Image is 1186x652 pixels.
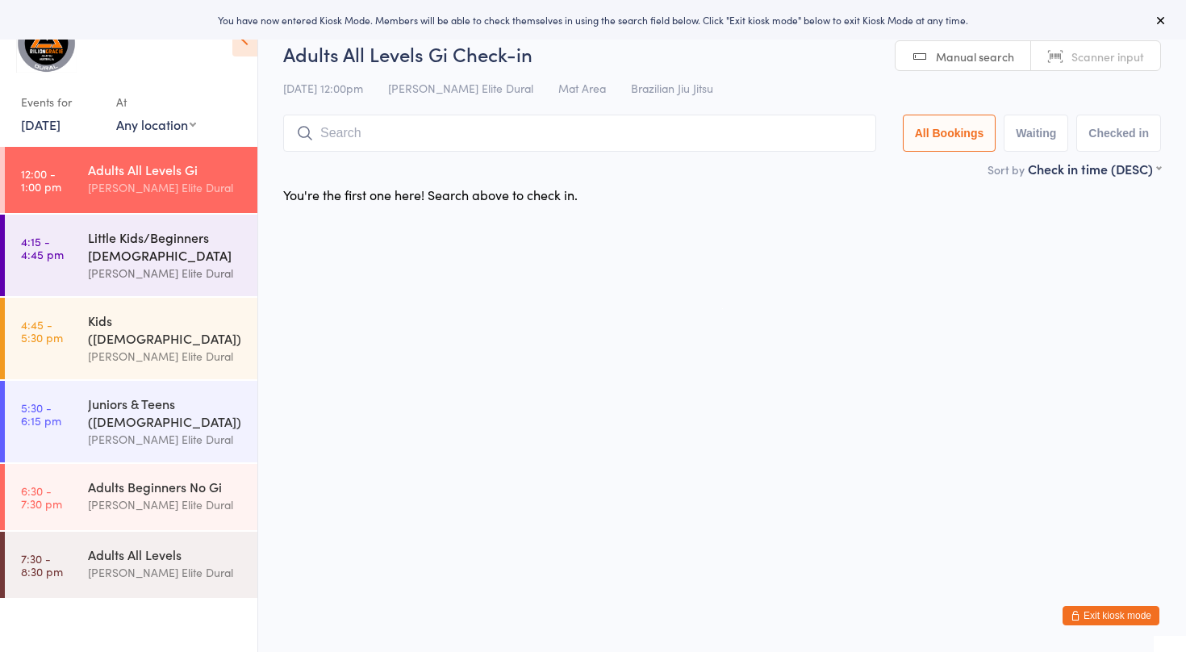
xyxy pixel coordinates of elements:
[631,80,713,96] span: Brazilian Jiu Jitsu
[5,147,257,213] a: 12:00 -1:00 pmAdults All Levels Gi[PERSON_NAME] Elite Dural
[5,532,257,598] a: 7:30 -8:30 pmAdults All Levels[PERSON_NAME] Elite Dural
[388,80,533,96] span: [PERSON_NAME] Elite Dural
[903,115,996,152] button: All Bookings
[21,235,64,261] time: 4:15 - 4:45 pm
[16,12,77,73] img: Gracie Elite Jiu Jitsu Dural
[5,215,257,296] a: 4:15 -4:45 pmLittle Kids/Beginners [DEMOGRAPHIC_DATA][PERSON_NAME] Elite Dural
[5,464,257,530] a: 6:30 -7:30 pmAdults Beginners No Gi[PERSON_NAME] Elite Dural
[88,228,244,264] div: Little Kids/Beginners [DEMOGRAPHIC_DATA]
[21,89,100,115] div: Events for
[988,161,1025,178] label: Sort by
[88,264,244,282] div: [PERSON_NAME] Elite Dural
[1071,48,1144,65] span: Scanner input
[283,40,1161,67] h2: Adults All Levels Gi Check-in
[21,552,63,578] time: 7:30 - 8:30 pm
[116,89,196,115] div: At
[116,115,196,133] div: Any location
[88,478,244,495] div: Adults Beginners No Gi
[88,430,244,449] div: [PERSON_NAME] Elite Dural
[88,311,244,347] div: Kids ([DEMOGRAPHIC_DATA])
[5,298,257,379] a: 4:45 -5:30 pmKids ([DEMOGRAPHIC_DATA])[PERSON_NAME] Elite Dural
[21,318,63,344] time: 4:45 - 5:30 pm
[1063,606,1159,625] button: Exit kiosk mode
[1028,160,1161,178] div: Check in time (DESC)
[21,401,61,427] time: 5:30 - 6:15 pm
[21,167,61,193] time: 12:00 - 1:00 pm
[283,186,578,203] div: You're the first one here! Search above to check in.
[21,484,62,510] time: 6:30 - 7:30 pm
[5,381,257,462] a: 5:30 -6:15 pmJuniors & Teens ([DEMOGRAPHIC_DATA])[PERSON_NAME] Elite Dural
[21,115,61,133] a: [DATE]
[88,495,244,514] div: [PERSON_NAME] Elite Dural
[88,395,244,430] div: Juniors & Teens ([DEMOGRAPHIC_DATA])
[936,48,1014,65] span: Manual search
[1076,115,1161,152] button: Checked in
[88,178,244,197] div: [PERSON_NAME] Elite Dural
[283,80,363,96] span: [DATE] 12:00pm
[88,347,244,366] div: [PERSON_NAME] Elite Dural
[1004,115,1068,152] button: Waiting
[88,563,244,582] div: [PERSON_NAME] Elite Dural
[26,13,1160,27] div: You have now entered Kiosk Mode. Members will be able to check themselves in using the search fie...
[88,545,244,563] div: Adults All Levels
[283,115,876,152] input: Search
[558,80,606,96] span: Mat Area
[88,161,244,178] div: Adults All Levels Gi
